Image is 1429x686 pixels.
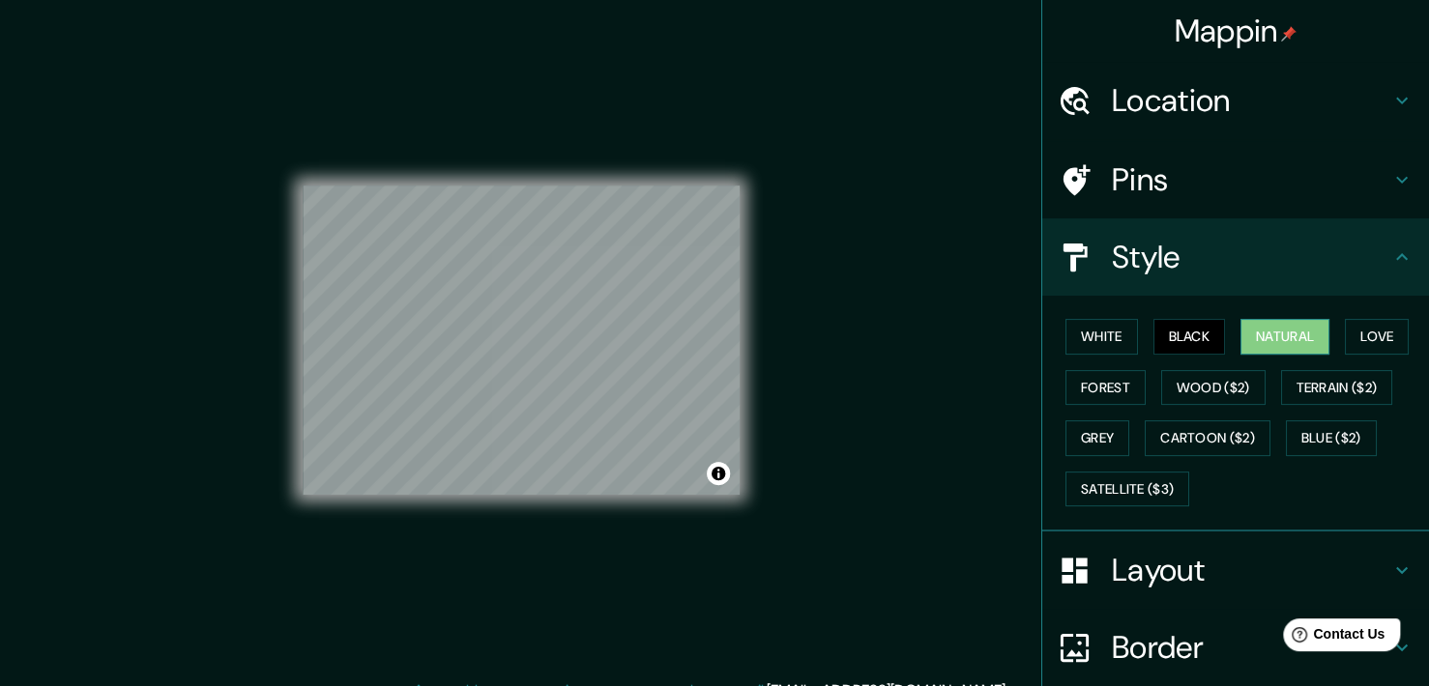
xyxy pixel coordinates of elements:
h4: Border [1112,628,1390,667]
button: Wood ($2) [1161,370,1266,406]
button: Blue ($2) [1286,420,1377,456]
h4: Location [1112,81,1390,120]
div: Location [1042,62,1429,139]
button: Terrain ($2) [1281,370,1393,406]
h4: Style [1112,238,1390,276]
h4: Layout [1112,551,1390,589]
div: Pins [1042,141,1429,218]
h4: Pins [1112,160,1390,199]
button: Grey [1065,420,1129,456]
button: Black [1153,319,1226,355]
div: Style [1042,218,1429,296]
button: White [1065,319,1138,355]
button: Satellite ($3) [1065,472,1189,507]
button: Cartoon ($2) [1145,420,1270,456]
button: Love [1345,319,1409,355]
div: Border [1042,609,1429,686]
h4: Mappin [1175,12,1298,50]
button: Forest [1065,370,1146,406]
button: Natural [1240,319,1329,355]
button: Toggle attribution [707,462,730,485]
img: pin-icon.png [1281,26,1297,42]
iframe: Help widget launcher [1257,611,1408,665]
canvas: Map [303,186,740,495]
div: Layout [1042,531,1429,609]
